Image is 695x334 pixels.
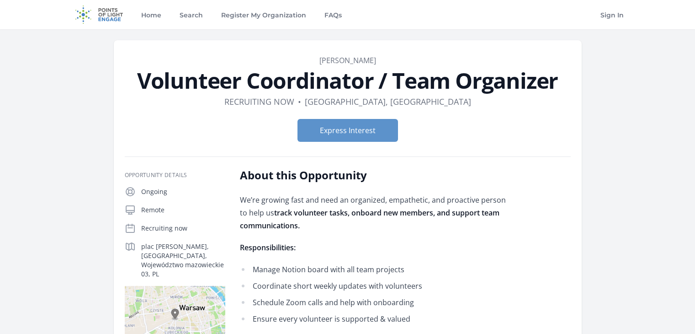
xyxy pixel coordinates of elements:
[240,168,507,183] h2: About this Opportunity
[240,280,507,292] li: Coordinate short weekly updates with volunteers
[240,208,499,231] strong: track volunteer tasks, onboard new members, and support team communications.
[224,95,294,108] dd: Recruiting now
[141,242,225,279] p: plac [PERSON_NAME], [GEOGRAPHIC_DATA], Województwo mazowieckie 03, PL
[240,296,507,309] li: Schedule Zoom calls and help with onboarding
[240,194,507,232] p: We’re growing fast and need an organized, empathetic, and proactive person to help us
[125,70,571,92] h1: Volunteer Coordinator / Team Organizer
[240,312,507,325] li: Ensure every volunteer is supported & valued
[298,95,301,108] div: •
[141,205,225,215] p: Remote
[305,95,471,108] dd: [GEOGRAPHIC_DATA], [GEOGRAPHIC_DATA]
[141,187,225,196] p: Ongoing
[240,263,507,276] li: Manage Notion board with all team projects
[319,55,376,65] a: [PERSON_NAME]
[240,242,296,253] strong: Responsibilities:
[125,172,225,179] h3: Opportunity Details
[141,224,225,233] p: Recruiting now
[297,119,398,142] button: Express Interest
